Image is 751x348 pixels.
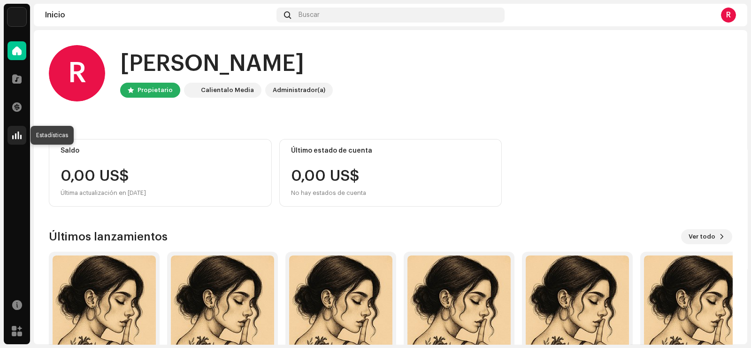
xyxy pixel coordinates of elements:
div: [PERSON_NAME] [120,49,333,79]
div: Calientalo Media [201,85,254,96]
div: Último estado de cuenta [291,147,490,155]
div: R [721,8,736,23]
img: 4d5a508c-c80f-4d99-b7fb-82554657661d [8,8,26,26]
re-o-card-value: Último estado de cuenta [279,139,502,207]
div: Saldo [61,147,260,155]
span: Ver todo [689,227,715,246]
div: Propietario [138,85,173,96]
re-o-card-value: Saldo [49,139,272,207]
div: R [49,45,105,101]
div: Administrador(a) [273,85,325,96]
div: Última actualización en [DATE] [61,187,260,199]
button: Ver todo [681,229,732,244]
span: Buscar [299,11,320,19]
h3: Últimos lanzamientos [49,229,168,244]
img: 4d5a508c-c80f-4d99-b7fb-82554657661d [186,85,197,96]
div: No hay estados de cuenta [291,187,366,199]
div: Inicio [45,11,273,19]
